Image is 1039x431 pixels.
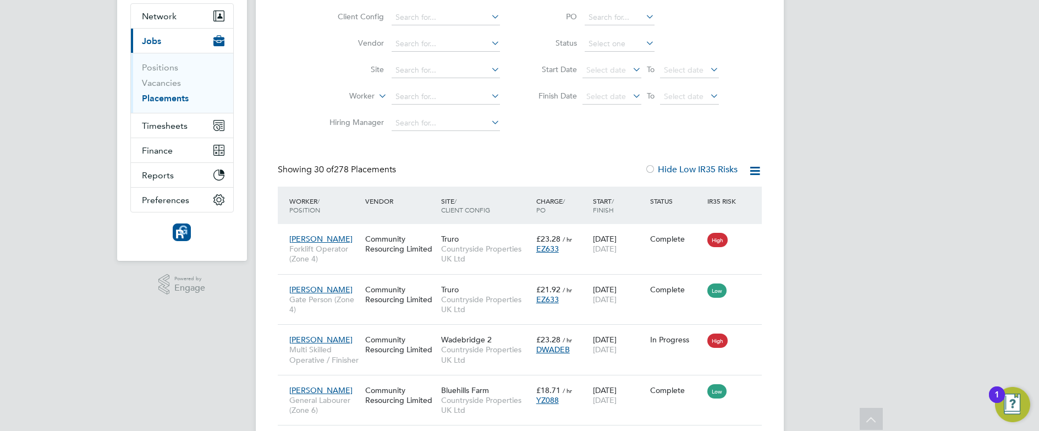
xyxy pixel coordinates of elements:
div: Community Resourcing Limited [362,279,438,310]
a: [PERSON_NAME]General Labourer (Zone 6)Community Resourcing LimitedBluehills FarmCountryside Prope... [287,379,762,389]
div: Community Resourcing Limited [362,380,438,411]
button: Open Resource Center, 1 new notification [995,387,1030,422]
span: General Labourer (Zone 6) [289,395,360,415]
a: [PERSON_NAME]Forklift Operator (Zone 4)Community Resourcing LimitedTruroCountryside Properties UK... [287,228,762,237]
span: Truro [441,285,459,294]
span: £21.92 [536,285,560,294]
span: [PERSON_NAME] [289,335,353,345]
span: Timesheets [142,121,188,131]
span: / Position [289,197,320,214]
span: DWADEB [536,345,570,354]
span: [PERSON_NAME] [289,385,353,395]
span: Select date [664,91,703,101]
div: 1 [994,395,999,409]
span: Powered by [174,274,205,283]
span: / hr [563,336,572,344]
span: Countryside Properties UK Ltd [441,345,531,364]
a: [PERSON_NAME]Gate Person (Zone 4)Community Resourcing LimitedTruroCountryside Properties UK Ltd£2... [287,279,762,288]
div: [DATE] [590,380,647,411]
span: EZ633 [536,244,559,254]
div: Community Resourcing Limited [362,329,438,360]
label: Client Config [321,12,384,21]
input: Search for... [392,36,500,52]
label: PO [527,12,577,21]
div: Status [647,191,705,211]
div: [DATE] [590,279,647,310]
span: £23.28 [536,234,560,244]
span: High [707,233,728,247]
div: Complete [650,234,702,244]
div: IR35 Risk [705,191,743,211]
span: [DATE] [593,294,617,304]
span: Truro [441,234,459,244]
span: Bluehills Farm [441,385,489,395]
span: Countryside Properties UK Ltd [441,395,531,415]
span: Countryside Properties UK Ltd [441,244,531,264]
span: Forklift Operator (Zone 4) [289,244,360,264]
label: Finish Date [527,91,577,101]
span: Preferences [142,195,189,205]
img: resourcinggroup-logo-retina.png [173,223,190,241]
button: Jobs [131,29,233,53]
span: [DATE] [593,345,617,354]
span: Reports [142,170,174,181]
button: Reports [131,163,233,187]
div: In Progress [650,335,702,345]
input: Search for... [585,10,655,25]
label: Site [321,64,384,74]
span: [DATE] [593,395,617,405]
span: 30 of [314,164,334,175]
span: High [707,334,728,348]
a: Placements [142,93,189,103]
label: Status [527,38,577,48]
span: / Client Config [441,197,490,214]
div: Vendor [362,191,438,211]
div: [DATE] [590,228,647,259]
div: Worker [287,191,362,220]
input: Search for... [392,116,500,131]
span: Select date [586,65,626,75]
span: 278 Placements [314,164,396,175]
span: To [644,62,658,77]
label: Hide Low IR35 Risks [645,164,738,175]
span: / hr [563,235,572,243]
span: [DATE] [593,244,617,254]
span: [PERSON_NAME] [289,285,353,294]
span: Jobs [142,36,161,46]
span: / hr [563,286,572,294]
button: Network [131,4,233,28]
span: Network [142,11,177,21]
span: / Finish [593,197,614,214]
input: Search for... [392,63,500,78]
button: Preferences [131,188,233,212]
a: Go to home page [130,223,234,241]
label: Start Date [527,64,577,74]
span: [PERSON_NAME] [289,234,353,244]
span: EZ633 [536,294,559,304]
input: Search for... [392,89,500,105]
div: Jobs [131,53,233,113]
span: £18.71 [536,385,560,395]
label: Worker [311,91,375,102]
span: To [644,89,658,103]
span: Select date [586,91,626,101]
button: Finance [131,138,233,162]
a: Positions [142,62,178,73]
span: Finance [142,145,173,156]
a: Powered byEngage [158,274,205,295]
a: [PERSON_NAME]Multi Skilled Operative / FinisherCommunity Resourcing LimitedWadebridge 2Countrysid... [287,329,762,338]
span: £23.28 [536,335,560,345]
div: Charge [534,191,591,220]
span: YZ088 [536,395,559,405]
input: Select one [585,36,655,52]
span: Wadebridge 2 [441,335,492,345]
span: / hr [563,386,572,395]
label: Hiring Manager [321,117,384,127]
span: Select date [664,65,703,75]
button: Timesheets [131,113,233,138]
span: Multi Skilled Operative / Finisher [289,345,360,364]
div: Complete [650,385,702,395]
span: / PO [536,197,565,214]
span: Low [707,283,727,298]
span: Engage [174,283,205,293]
